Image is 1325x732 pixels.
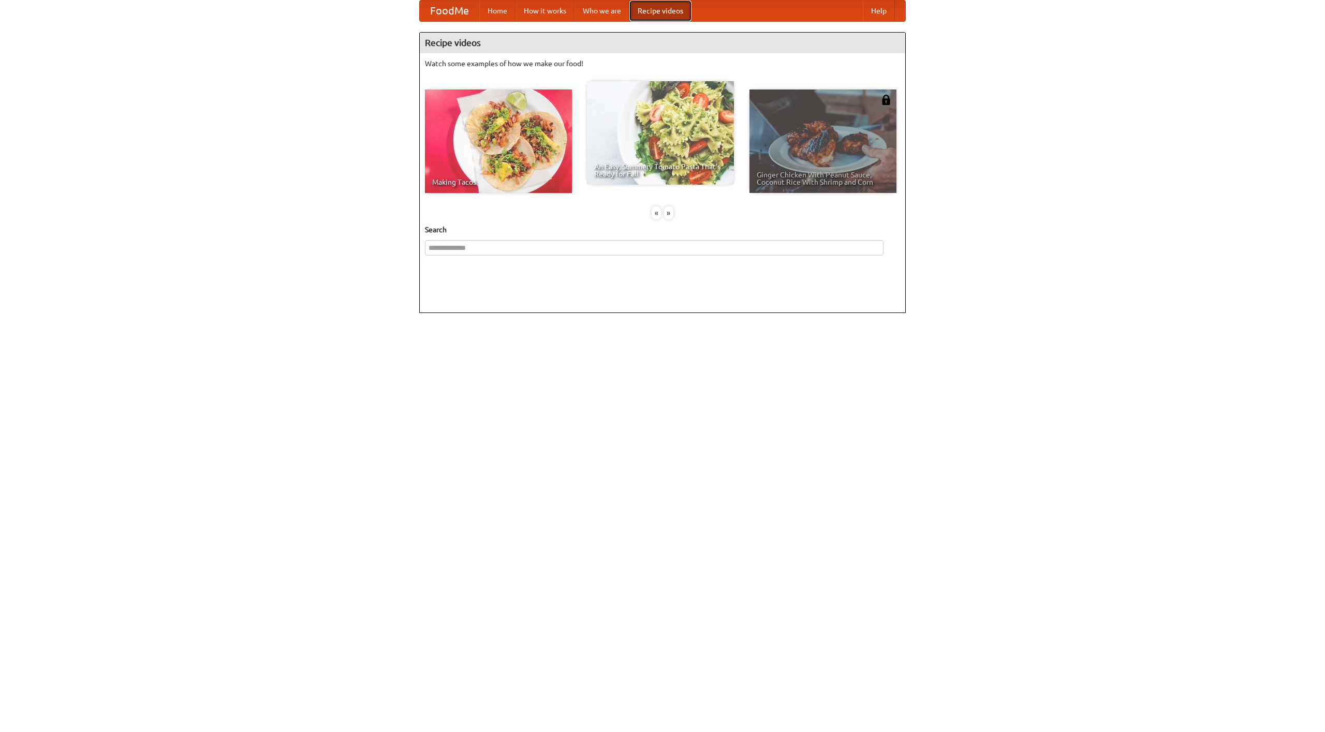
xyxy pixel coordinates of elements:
span: An Easy, Summery Tomato Pasta That's Ready for Fall [594,163,727,177]
a: Who we are [575,1,629,21]
a: FoodMe [420,1,479,21]
a: Recipe videos [629,1,691,21]
h4: Recipe videos [420,33,905,53]
a: Making Tacos [425,89,572,193]
span: Making Tacos [432,178,565,186]
a: Help [863,1,895,21]
div: « [652,206,661,219]
div: » [664,206,673,219]
a: Home [479,1,516,21]
a: An Easy, Summery Tomato Pasta That's Ready for Fall [587,81,734,185]
p: Watch some examples of how we make our food! [425,58,900,69]
img: 483408.png [881,95,891,105]
h5: Search [425,225,900,235]
a: How it works [516,1,575,21]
